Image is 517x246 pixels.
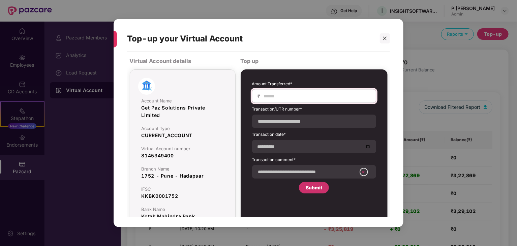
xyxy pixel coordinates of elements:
div: CURRENT_ACCOUNT [142,132,224,139]
div: Submit [306,184,322,191]
div: Virtual Account details [130,55,236,67]
label: Transaction/UTR number* [252,106,376,115]
div: Get Paz Solutions Private Limited [142,104,224,119]
div: Account Name [142,98,224,103]
div: Account Type [142,126,224,131]
div: 8145349400 [142,152,224,159]
div: Bank Name [142,207,224,212]
div: Top up [241,55,388,67]
div: Virtual Account number [142,146,224,151]
span: close [383,36,387,41]
label: Transaction date* [252,131,376,140]
span: ₹ [258,93,263,99]
text: 60 [362,170,366,174]
div: Kotak Mahindra Bank [142,213,224,220]
img: bank-image [138,78,155,95]
div: 1752 - Pune - Hadapsar [142,172,224,180]
div: KKBK0001752 [142,192,224,200]
div: Branch Name [142,166,224,172]
label: Transaction comment* [252,157,376,165]
label: Amount Transferred* [252,81,376,89]
div: IFSC [142,186,224,192]
div: Top-up your Virtual Account [127,26,368,52]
